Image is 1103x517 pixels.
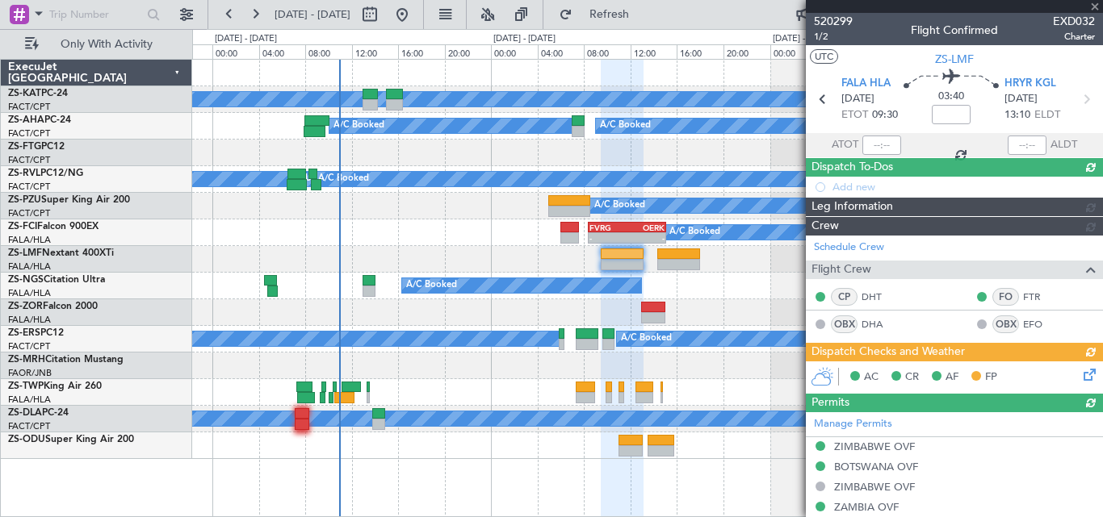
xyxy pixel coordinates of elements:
[275,7,350,22] span: [DATE] - [DATE]
[212,44,259,59] div: 00:00
[1051,137,1077,153] span: ALDT
[814,13,853,30] span: 520299
[1004,107,1030,123] span: 13:10
[8,101,50,113] a: FACT/CPT
[8,302,98,311] a: ZS-ZORFalcon 2000
[49,2,142,27] input: Trip Number
[8,127,50,140] a: FACT/CPT
[8,435,134,444] a: ZS-ODUSuper King Air 200
[8,275,105,285] a: ZS-NGSCitation Ultra
[8,89,68,98] a: ZS-KATPC-24
[445,44,492,59] div: 20:00
[631,44,677,59] div: 12:00
[8,394,51,406] a: FALA/HLA
[8,275,44,285] span: ZS-NGS
[677,44,723,59] div: 16:00
[841,107,868,123] span: ETOT
[259,44,306,59] div: 04:00
[493,32,556,46] div: [DATE] - [DATE]
[215,32,277,46] div: [DATE] - [DATE]
[8,355,45,365] span: ZS-MRH
[551,2,648,27] button: Refresh
[8,115,44,125] span: ZS-AHA
[8,248,42,258] span: ZS-LMF
[8,169,83,178] a: ZS-RVLPC12/NG
[832,137,858,153] span: ATOT
[406,273,457,298] div: A/C Booked
[8,234,51,246] a: FALA/HLA
[627,233,665,243] div: -
[8,222,99,231] a: ZS-FCIFalcon 900EX
[589,223,627,232] div: FVRG
[8,142,65,152] a: ZS-FTGPC12
[8,222,37,231] span: ZS-FCI
[723,44,770,59] div: 20:00
[8,89,41,98] span: ZS-KAT
[810,49,838,64] button: UTC
[627,223,665,232] div: OERK
[600,114,651,138] div: A/C Booked
[8,408,69,418] a: ZS-DLAPC-24
[1053,30,1095,44] span: Charter
[8,381,102,391] a: ZS-TWPKing Air 260
[8,314,51,326] a: FALA/HLA
[8,435,45,444] span: ZS-ODU
[8,115,71,125] a: ZS-AHAPC-24
[18,31,175,57] button: Only With Activity
[8,207,50,219] a: FACT/CPT
[8,340,50,352] a: FACT/CPT
[1004,91,1038,107] span: [DATE]
[8,195,41,205] span: ZS-PZU
[398,44,445,59] div: 16:00
[352,44,399,59] div: 12:00
[911,22,998,39] div: Flight Confirmed
[8,248,114,258] a: ZS-LMFNextant 400XTi
[8,142,41,152] span: ZS-FTG
[305,44,352,59] div: 08:00
[318,167,369,191] div: A/C Booked
[8,261,51,273] a: FALA/HLA
[8,181,50,193] a: FACT/CPT
[935,51,974,68] span: ZS-LMF
[669,220,720,244] div: A/C Booked
[8,328,40,338] span: ZS-ERS
[42,39,170,50] span: Only With Activity
[8,154,50,166] a: FACT/CPT
[841,91,874,107] span: [DATE]
[584,44,631,59] div: 08:00
[8,169,40,178] span: ZS-RVL
[333,114,384,138] div: A/C Booked
[8,302,43,311] span: ZS-ZOR
[1034,107,1060,123] span: ELDT
[773,32,835,46] div: [DATE] - [DATE]
[1053,13,1095,30] span: EXD032
[770,44,817,59] div: 00:00
[814,30,853,44] span: 1/2
[8,381,44,391] span: ZS-TWP
[8,195,130,205] a: ZS-PZUSuper King Air 200
[938,89,964,105] span: 03:40
[872,107,898,123] span: 09:30
[589,233,627,243] div: -
[538,44,585,59] div: 04:00
[8,408,42,418] span: ZS-DLA
[841,76,891,92] span: FALA HLA
[8,420,50,432] a: FACT/CPT
[491,44,538,59] div: 00:00
[576,9,644,20] span: Refresh
[8,355,124,365] a: ZS-MRHCitation Mustang
[621,327,672,351] div: A/C Booked
[594,194,645,218] div: A/C Booked
[8,328,64,338] a: ZS-ERSPC12
[8,367,52,379] a: FAOR/JNB
[1004,76,1056,92] span: HRYR KGL
[8,287,51,299] a: FALA/HLA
